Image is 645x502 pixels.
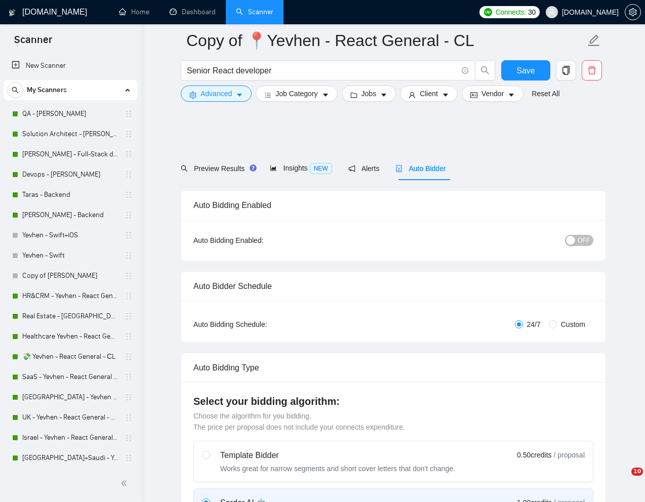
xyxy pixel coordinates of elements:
a: Taras - Backend [22,185,118,205]
a: Yevhen - Swift+iOS [22,225,118,245]
div: Auto Bidder Schedule [193,272,593,301]
button: userClientcaret-down [400,86,458,102]
a: Real Estate - [GEOGRAPHIC_DATA] - React General - СL [22,306,118,326]
button: Save [501,60,550,80]
span: caret-down [236,91,243,99]
span: Connects: [496,7,526,18]
a: [GEOGRAPHIC_DATA]+Saudi - Yevhen - React General - СL [22,448,118,468]
span: copy [556,66,576,75]
span: holder [125,130,133,138]
input: Scanner name... [186,28,585,53]
span: search [475,66,495,75]
a: SaaS - Yevhen - React General - СL [22,367,118,387]
span: holder [125,292,133,300]
a: Devops - [PERSON_NAME] [22,164,118,185]
div: Auto Bidding Enabled [193,191,593,220]
span: double-left [120,478,131,488]
a: 💸 Yevhen - React General - СL [22,347,118,367]
span: caret-down [380,91,387,99]
span: idcard [470,91,477,99]
button: barsJob Categorycaret-down [256,86,337,102]
a: HR&CRM - Yevhen - React General - СL [22,286,118,306]
span: delete [582,66,601,75]
div: Template Bidder [220,449,455,462]
span: OFF [578,235,590,246]
span: 30 [528,7,536,18]
span: holder [125,434,133,442]
a: Reset All [532,88,559,99]
span: holder [125,413,133,422]
span: holder [125,312,133,320]
span: Preview Results [181,164,254,173]
div: Auto Bidding Type [193,353,593,382]
span: user [409,91,416,99]
span: Insights [270,164,332,172]
span: holder [125,231,133,239]
span: holder [125,272,133,280]
a: searchScanner [236,8,273,16]
a: homeHome [119,8,149,16]
a: Israel - Yevhen - React General - СL [22,428,118,448]
div: Works great for narrow segments and short cover letters that don't change. [220,464,455,474]
span: Custom [557,319,589,330]
button: folderJobscaret-down [342,86,396,102]
span: holder [125,454,133,462]
button: search [7,82,23,98]
div: Auto Bidding Enabled: [193,235,327,246]
a: QA - [PERSON_NAME] [22,104,118,124]
button: setting [625,4,641,20]
button: delete [582,60,602,80]
span: 24/7 [523,319,545,330]
input: Search Freelance Jobs... [187,64,457,77]
span: holder [125,191,133,199]
span: Advanced [200,88,232,99]
span: holder [125,393,133,401]
span: / proposal [554,450,585,460]
span: setting [625,8,640,16]
span: edit [587,34,600,47]
span: caret-down [508,91,515,99]
span: holder [125,373,133,381]
a: Healthcare Yevhen - React General - СL [22,326,118,347]
a: UK - Yevhen - React General - СL [22,407,118,428]
span: area-chart [270,164,277,172]
span: holder [125,150,133,158]
span: user [548,9,555,16]
span: Vendor [481,88,504,99]
span: My Scanners [27,80,67,100]
a: dashboardDashboard [170,8,216,16]
span: Alerts [348,164,380,173]
span: 0.50 credits [517,449,551,461]
span: Save [516,64,535,77]
span: Job Category [275,88,317,99]
a: Solution Architect - [PERSON_NAME] [22,124,118,144]
button: idcardVendorcaret-down [462,86,523,102]
a: [PERSON_NAME] - Backend [22,205,118,225]
span: holder [125,353,133,361]
span: holder [125,110,133,118]
a: [PERSON_NAME] - Full-Stack dev [22,144,118,164]
span: holder [125,332,133,341]
button: search [475,60,495,80]
a: New Scanner [12,56,130,76]
span: Scanner [6,32,60,54]
span: holder [125,252,133,260]
button: copy [556,60,576,80]
span: robot [395,165,402,172]
button: settingAdvancedcaret-down [181,86,252,102]
span: bars [264,91,271,99]
span: notification [348,165,355,172]
iframe: Intercom live chat [611,468,635,492]
span: 10 [631,468,643,476]
a: Yevhen - Swift [22,245,118,266]
span: holder [125,211,133,219]
span: Jobs [361,88,377,99]
img: upwork-logo.png [484,8,492,16]
span: NEW [310,163,332,174]
img: logo [9,5,16,21]
a: [GEOGRAPHIC_DATA] - Yevhen - React General - СL [22,387,118,407]
span: Client [420,88,438,99]
span: search [181,165,188,172]
a: Copy of [PERSON_NAME] [22,266,118,286]
span: search [8,87,23,94]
